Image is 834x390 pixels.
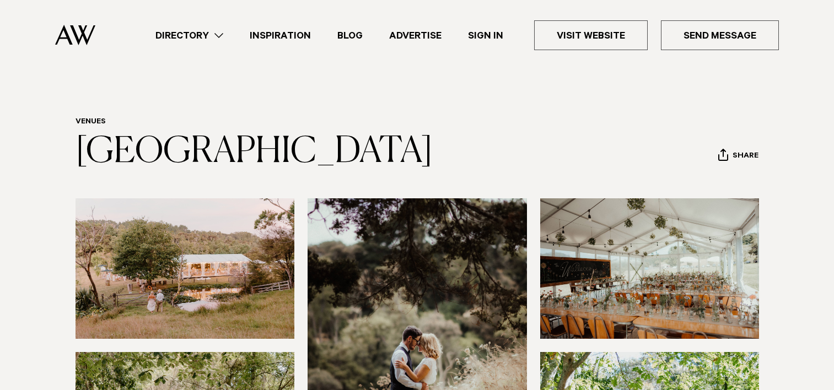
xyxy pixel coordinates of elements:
[733,151,758,162] span: Share
[55,25,95,45] img: Auckland Weddings Logo
[376,28,455,43] a: Advertise
[324,28,376,43] a: Blog
[142,28,236,43] a: Directory
[534,20,648,50] a: Visit Website
[236,28,324,43] a: Inspiration
[540,198,760,339] img: Marquee DIY wedding venue
[718,148,759,165] button: Share
[76,134,433,170] a: [GEOGRAPHIC_DATA]
[455,28,516,43] a: Sign In
[76,198,295,339] img: Festival style wedding Auckland
[661,20,779,50] a: Send Message
[76,118,106,127] a: Venues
